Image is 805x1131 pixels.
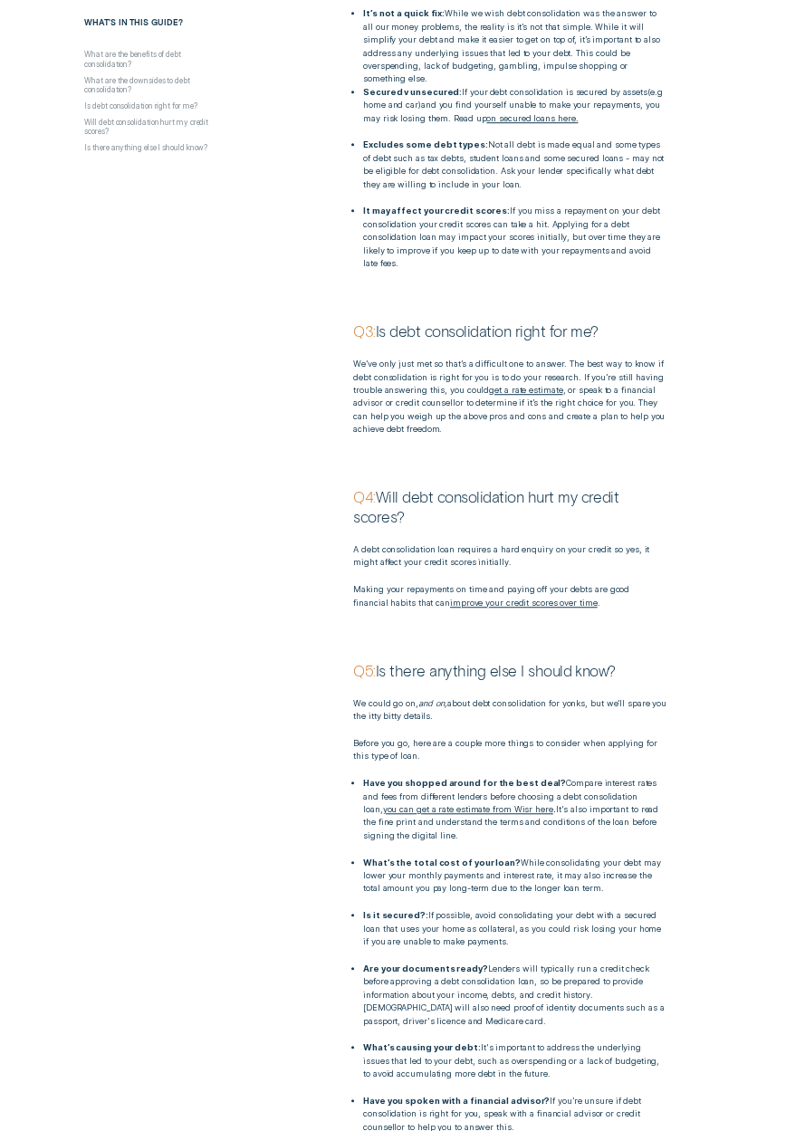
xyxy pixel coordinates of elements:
strong: It may affect your credit scores: [363,206,510,216]
strong: Have you shopped around for the best deal? [363,778,566,788]
p: Compare interest rates and fees from different lenders before choosing a debt consolidation loan,... [363,777,666,842]
strong: Q5: [353,661,375,679]
p: A debt consolidation loan requires a hard enquiry on your credit so yes, it might affect your cre... [353,543,666,570]
p: It's important to address the underlying issues that led to your debt, such as overspending or a ... [363,1041,666,1080]
strong: Is it secured?: [363,910,428,920]
p: While we wish debt consolidation was the answer to all our money problems, the reality is it’s no... [363,7,666,85]
button: Is debt consolidation right for me? [84,102,196,111]
p: Lenders will typically run a credit check before approving a debt consolidation loan, so be prepa... [363,963,666,1028]
p: Before you go, here are a couple more things to consider when applying for this type of loan. [353,737,666,763]
strong: Are your documents ready? [363,963,488,973]
em: and on, [418,698,447,708]
strong: What’s the total cost of your loan? [363,858,521,867]
p: We’ve only just met so that’s a difficult one to answer. The best way to know if debt consolidati... [353,358,666,436]
span: ( [647,87,650,97]
p: If your debt consolidation is secured by assets e.g home and car and you find yourself unable to ... [363,86,666,125]
p: If possible, avoid consolidating your debt with a secured loan that uses your home as collateral,... [363,909,666,948]
strong: Q3: [353,321,375,340]
button: What are the benefits of debt consolidation? [84,51,218,70]
a: on secured loans here. [486,113,578,123]
strong: Excludes some debt types: [363,139,488,149]
button: What are the downsides to debt consolidation? [84,76,218,95]
strong: Q4: [353,487,375,505]
strong: Have you spoken with a financial advisor? [363,1096,550,1106]
span: ) [418,100,421,110]
strong: Secured v unsecured: [363,87,462,97]
a: improve your credit scores over time [450,598,598,608]
p: While consolidating your debt may lower your monthly payments and interest rate, it may also incr... [363,857,666,896]
p: Is debt consolidation right for me? [353,321,666,341]
p: Is there anything else I should know? [353,661,666,681]
a: you can get a rate estimate from Wisr here [383,804,553,814]
strong: What’s causing your debt: [363,1042,481,1052]
p: Not all debt is made equal and some types of debt such as tax debts, student loans and some secur... [363,139,666,191]
a: get a rate estimate [489,385,562,395]
em: . [553,804,556,814]
p: We could go on, about debt consolidation for yonks, but we’ll spare you the itty bitty details. [353,697,666,724]
button: Is there anything else I should know? [84,144,207,153]
h5: What's in this guide? [84,19,290,51]
p: Making your repayments on time and paying off your debts are good financial habits that can . [353,583,666,609]
p: If you miss a repayment on your debt consolidation your credit scores can take a hit. Applying fo... [363,205,666,270]
button: Will debt consolidation hurt my credit scores? [84,119,218,138]
strong: It’s not a quick fix: [363,8,445,18]
p: Will debt consolidation hurt my credit scores? [353,487,666,526]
